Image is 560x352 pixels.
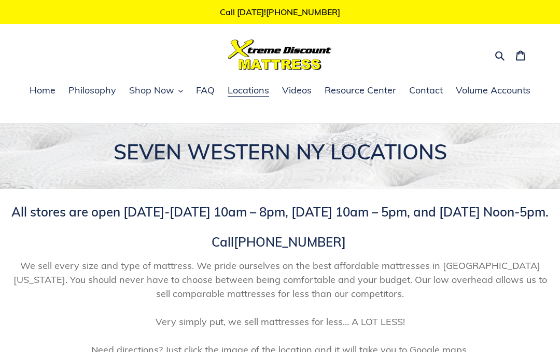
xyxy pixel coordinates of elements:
a: [PHONE_NUMBER] [234,234,346,250]
span: Home [30,84,55,97]
button: Shop Now [124,83,188,99]
span: SEVEN WESTERN NY LOCATIONS [114,139,447,165]
span: Shop Now [129,84,174,97]
a: Resource Center [319,83,401,99]
a: Videos [277,83,317,99]
a: FAQ [191,83,220,99]
a: Philosophy [63,83,121,99]
a: [PHONE_NUMBER] [266,7,340,17]
span: Volume Accounts [456,84,530,97]
span: All stores are open [DATE]-[DATE] 10am – 8pm, [DATE] 10am – 5pm, and [DATE] Noon-5pm. Call [11,204,549,250]
a: Volume Accounts [451,83,536,99]
span: Resource Center [325,84,396,97]
span: Locations [228,84,269,97]
span: Philosophy [68,84,116,97]
a: Contact [404,83,448,99]
img: Xtreme Discount Mattress [228,39,332,70]
span: FAQ [196,84,215,97]
span: Videos [282,84,312,97]
a: Home [24,83,61,99]
a: Locations [222,83,274,99]
span: Contact [409,84,443,97]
